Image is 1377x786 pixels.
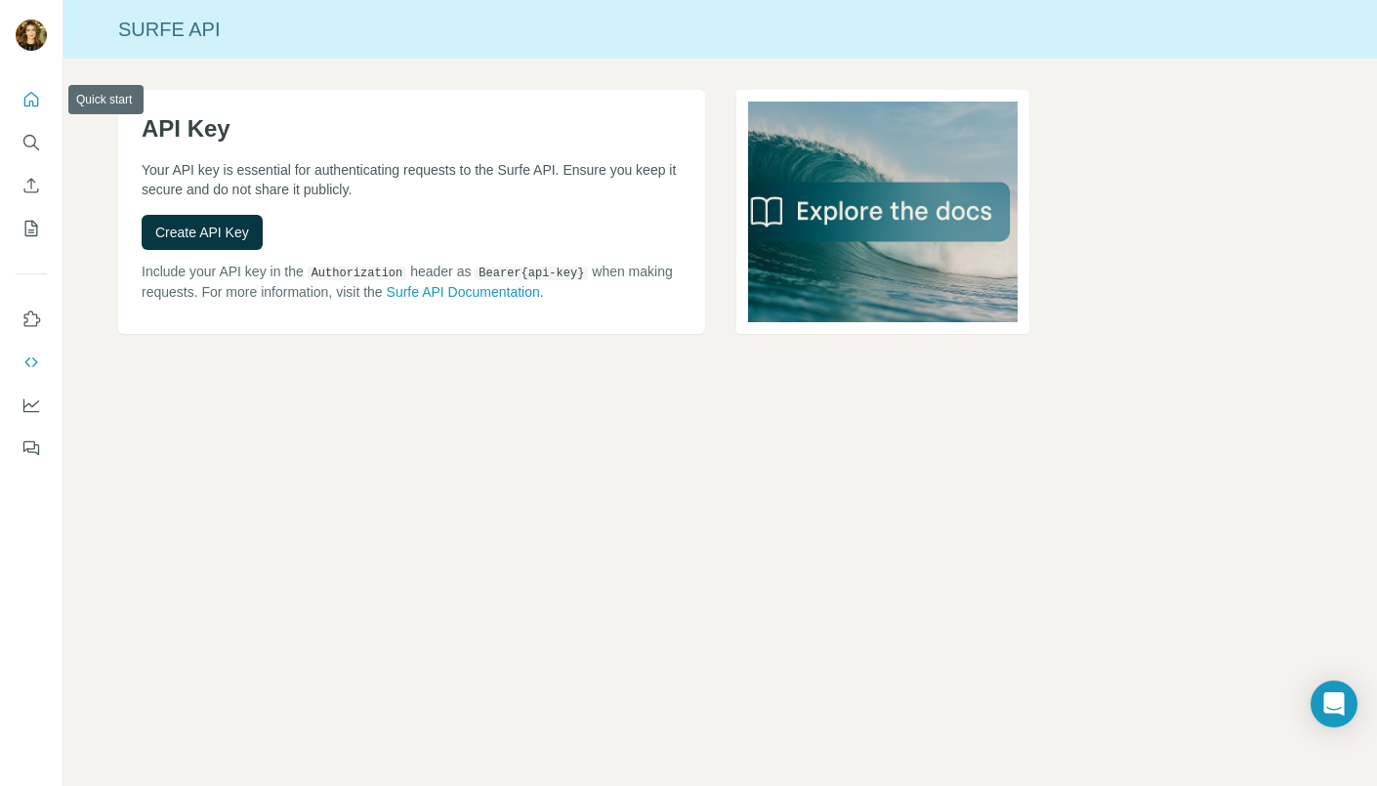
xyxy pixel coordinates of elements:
[155,223,249,242] span: Create API Key
[16,20,47,51] img: Avatar
[16,431,47,466] button: Feedback
[142,160,682,199] p: Your API key is essential for authenticating requests to the Surfe API. Ensure you keep it secure...
[63,16,1377,43] div: Surfe API
[16,125,47,160] button: Search
[16,168,47,203] button: Enrich CSV
[142,113,682,145] h1: API Key
[475,267,588,280] code: Bearer {api-key}
[16,302,47,337] button: Use Surfe on LinkedIn
[387,284,540,300] a: Surfe API Documentation
[16,211,47,246] button: My lists
[142,215,263,250] button: Create API Key
[16,388,47,423] button: Dashboard
[142,262,682,302] p: Include your API key in the header as when making requests. For more information, visit the .
[308,267,407,280] code: Authorization
[16,82,47,117] button: Quick start
[1311,681,1357,727] div: Open Intercom Messenger
[16,345,47,380] button: Use Surfe API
